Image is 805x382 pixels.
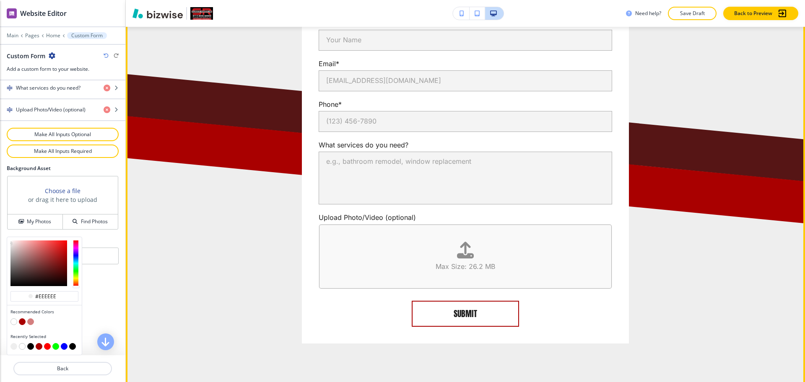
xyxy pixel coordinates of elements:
[20,8,67,18] h2: Website Editor
[7,52,45,60] h2: Custom Form
[8,214,63,229] button: My Photos
[7,176,119,230] div: Choose a fileor drag it here to uploadMy PhotosFind Photos
[67,32,107,39] button: Custom Form
[319,140,612,150] p: What services do you need?
[412,301,519,327] button: SUBMIT
[668,7,717,20] button: Save Draft
[436,262,495,271] p: Max Size: 26.2 MB
[319,59,612,69] p: Email*
[7,165,119,172] h2: Background Asset
[28,195,97,204] h3: or drag it here to upload
[7,8,17,18] img: editor icon
[7,33,18,39] button: Main
[132,8,183,18] img: Bizwise Logo
[45,186,80,195] button: Choose a file
[635,10,661,17] h3: Need help?
[190,7,213,20] img: Your Logo
[25,33,39,39] button: Pages
[7,85,13,91] img: Drag
[81,218,108,225] h4: Find Photos
[16,106,86,114] h4: Upload Photo/Video (optional)
[14,365,111,372] p: Back
[734,10,772,17] p: Back to Preview
[679,10,706,17] p: Save Draft
[27,218,51,225] h4: My Photos
[18,131,108,138] p: Make All Inputs Optional
[46,33,60,39] button: Home
[16,84,80,92] h4: What services do you need?
[319,213,612,222] p: Upload Photo/Video (optional)
[7,128,119,141] button: Make All Inputs Optional
[7,145,119,158] button: Make All Inputs Required
[319,224,612,289] div: Max Size: 26.2 MB
[18,147,108,155] p: Make All Inputs Required
[71,33,103,39] p: Custom Form
[7,237,82,244] h2: Any Color (dev only, be careful!)
[7,107,13,113] img: Drag
[10,309,78,315] h4: Recommended Colors
[63,214,118,229] button: Find Photos
[319,100,612,109] p: Phone*
[319,225,612,289] button: Max Size: 26.2 MB
[7,65,119,73] h3: Add a custom form to your website.
[10,333,78,340] h4: Recently Selected
[13,362,112,375] button: Back
[723,7,798,20] button: Back to Preview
